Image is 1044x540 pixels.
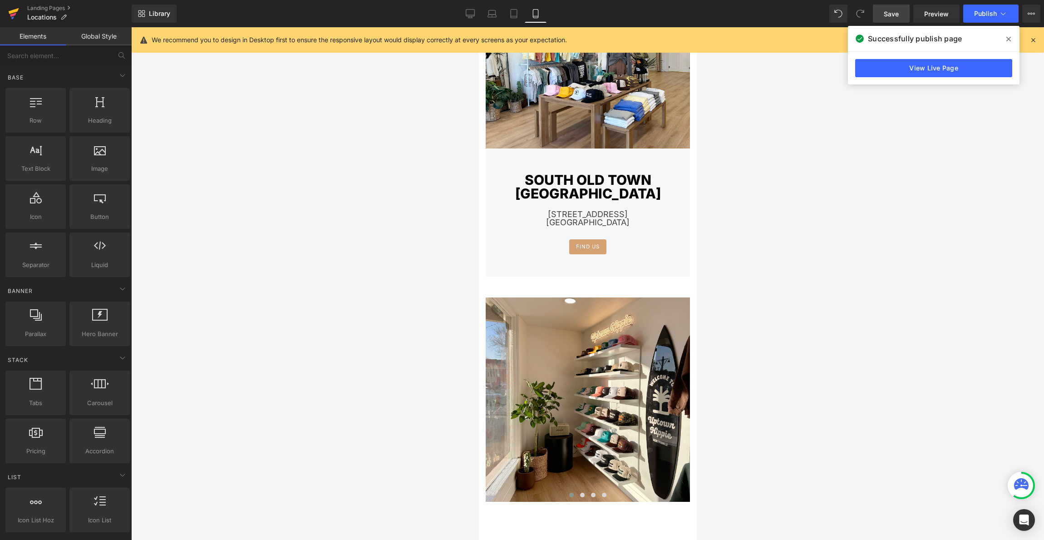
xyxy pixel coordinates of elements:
span: Text Block [8,164,63,173]
span: List [7,473,22,481]
span: Base [7,73,25,82]
span: Tabs [8,398,63,408]
span: Locations [27,14,57,21]
span: Image [72,164,127,173]
button: Undo [829,5,847,23]
p: We recommend you to design in Desktop first to ensure the responsive layout would display correct... [152,35,567,45]
span: Save [884,9,899,19]
a: Mobile [525,5,547,23]
span: Parallax [8,329,63,339]
div: Open Intercom Messenger [1013,509,1035,531]
a: Global Style [66,27,132,45]
a: New Library [132,5,177,23]
div: [STREET_ADDRESS] [14,183,204,191]
span: Hero Banner [72,329,127,339]
span: Publish [974,10,997,17]
span: Heading [72,116,127,125]
span: Stack [7,356,29,364]
span: Banner [7,287,34,295]
span: Icon [8,212,63,222]
a: Preview [913,5,960,23]
a: Tablet [503,5,525,23]
span: Separator [8,260,63,270]
a: View Live Page [855,59,1012,77]
span: Successfully publish page [868,33,962,44]
span: Preview [924,9,949,19]
a: Desktop [459,5,481,23]
span: Library [149,10,170,18]
span: Icon List [72,515,127,525]
span: Pricing [8,446,63,456]
span: Icon List Hoz [8,515,63,525]
div: [GEOGRAPHIC_DATA] [14,191,204,199]
a: Find us [90,212,127,227]
button: More [1022,5,1040,23]
span: Liquid [72,260,127,270]
a: Laptop [481,5,503,23]
undefined: SOUTH OLD TOWN [GEOGRAPHIC_DATA] [36,144,182,174]
span: Carousel [72,398,127,408]
span: Find us [97,216,120,223]
span: Accordion [72,446,127,456]
a: Landing Pages [27,5,132,12]
span: Row [8,116,63,125]
button: Redo [851,5,869,23]
span: Button [72,212,127,222]
button: Publish [963,5,1019,23]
